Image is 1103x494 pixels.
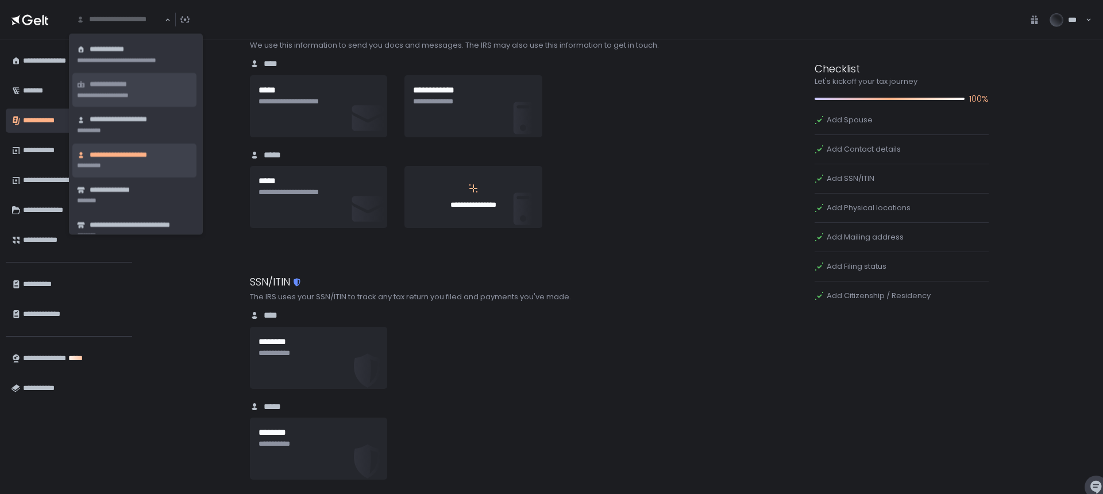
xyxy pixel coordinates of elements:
span: Add Physical locations [827,203,911,213]
div: The IRS uses your SSN/ITIN to track any tax return you filed and payments you've made. [250,292,699,302]
input: Search for option [76,14,164,25]
span: Add Spouse [827,115,873,125]
span: Add Citizenship / Residency [827,291,931,301]
div: SSN/ITIN [250,274,699,290]
div: Checklist [815,61,989,76]
span: Add SSN/ITIN [827,173,874,184]
span: 100% [969,92,989,106]
div: Let's kickoff your tax journey [815,76,989,87]
span: Add Contact details [827,144,901,155]
span: Add Mailing address [827,232,904,242]
div: We use this information to send you docs and messages. The IRS may also use this information to g... [250,40,699,51]
span: Add Filing status [827,261,886,272]
div: Search for option [69,7,171,32]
